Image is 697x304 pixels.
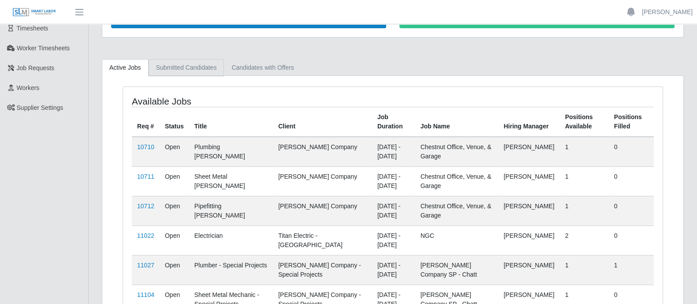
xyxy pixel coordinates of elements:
[273,137,372,167] td: [PERSON_NAME] Company
[415,225,499,255] td: NGC
[17,25,48,32] span: Timesheets
[132,107,160,137] th: Req #
[415,196,499,225] td: Chestnut Office, Venue, & Garage
[498,107,559,137] th: Hiring Manager
[642,8,693,17] a: [PERSON_NAME]
[609,166,654,196] td: 0
[560,107,609,137] th: Positions Available
[609,225,654,255] td: 0
[498,166,559,196] td: [PERSON_NAME]
[415,255,499,285] td: [PERSON_NAME] Company SP - Chatt
[137,232,154,239] a: 11022
[189,107,273,137] th: Title
[372,107,415,137] th: Job Duration
[498,255,559,285] td: [PERSON_NAME]
[160,107,189,137] th: Status
[560,225,609,255] td: 2
[609,107,654,137] th: Positions Filled
[498,196,559,225] td: [PERSON_NAME]
[102,59,149,76] a: Active Jobs
[415,137,499,167] td: Chestnut Office, Venue, & Garage
[273,166,372,196] td: [PERSON_NAME] Company
[498,137,559,167] td: [PERSON_NAME]
[372,137,415,167] td: [DATE] - [DATE]
[189,166,273,196] td: Sheet Metal [PERSON_NAME]
[273,255,372,285] td: [PERSON_NAME] Company - Special Projects
[12,8,56,17] img: SLM Logo
[560,196,609,225] td: 1
[189,255,273,285] td: Plumber - Special Projects
[372,255,415,285] td: [DATE] - [DATE]
[189,137,273,167] td: Plumbing [PERSON_NAME]
[137,173,154,180] a: 10711
[160,166,189,196] td: Open
[160,255,189,285] td: Open
[137,203,154,210] a: 10712
[160,225,189,255] td: Open
[415,107,499,137] th: Job Name
[160,196,189,225] td: Open
[372,225,415,255] td: [DATE] - [DATE]
[224,59,301,76] a: Candidates with Offers
[160,137,189,167] td: Open
[137,262,154,269] a: 11027
[560,137,609,167] td: 1
[609,196,654,225] td: 0
[132,96,342,107] h4: Available Jobs
[137,291,154,298] a: 11104
[273,196,372,225] td: [PERSON_NAME] Company
[372,166,415,196] td: [DATE] - [DATE]
[560,255,609,285] td: 1
[149,59,224,76] a: Submitted Candidates
[560,166,609,196] td: 1
[372,196,415,225] td: [DATE] - [DATE]
[17,84,40,91] span: Workers
[609,137,654,167] td: 0
[17,104,63,111] span: Supplier Settings
[137,143,154,150] a: 10710
[17,64,55,71] span: Job Requests
[609,255,654,285] td: 1
[415,166,499,196] td: Chestnut Office, Venue, & Garage
[189,225,273,255] td: Electrician
[189,196,273,225] td: Pipefitting [PERSON_NAME]
[273,225,372,255] td: Titan Electric - [GEOGRAPHIC_DATA]
[498,225,559,255] td: [PERSON_NAME]
[17,45,70,52] span: Worker Timesheets
[273,107,372,137] th: Client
